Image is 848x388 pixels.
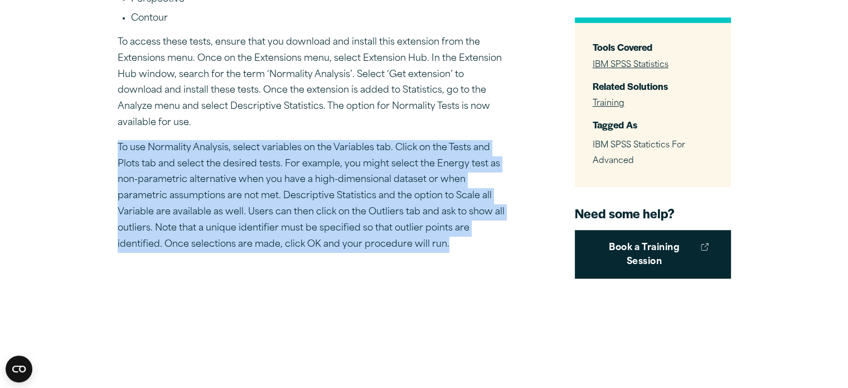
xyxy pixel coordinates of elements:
a: Training [593,100,624,108]
h4: Need some help? [575,205,731,222]
p: To access these tests, ensure that you download and install this extension from the Extensions me... [118,35,508,131]
a: IBM SPSS Statistics [593,61,668,69]
h3: Tagged As [593,119,713,132]
button: Open CMP widget [6,356,32,382]
h3: Related Solutions [593,80,713,93]
li: Contour [131,12,508,26]
a: Book a Training Session [575,230,731,279]
p: To use Normality Analysis, select variables on the Variables tab. Click on the Tests and Plots ta... [118,140,508,253]
h3: Tools Covered [593,41,713,54]
span: IBM SPSS Statictics For Advanced [593,141,685,166]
